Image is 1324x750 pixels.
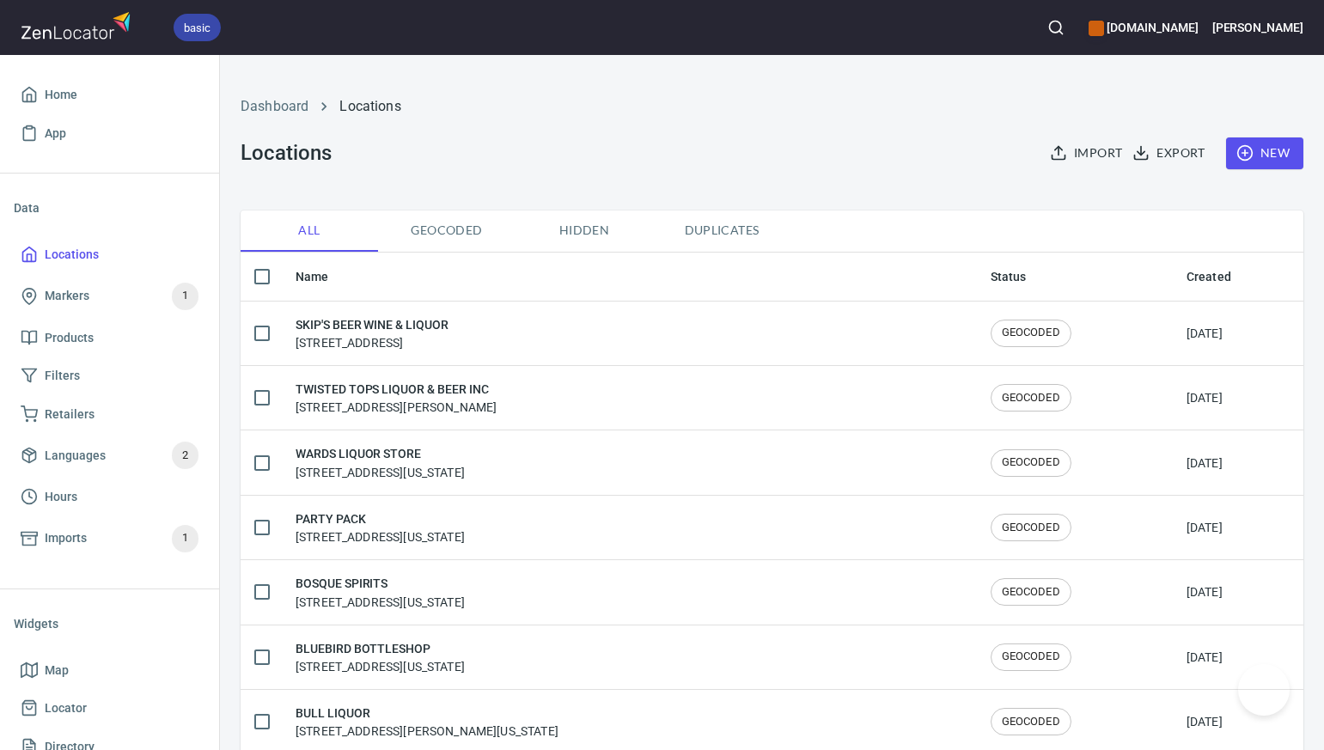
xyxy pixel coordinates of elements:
h6: [PERSON_NAME] [1212,18,1303,37]
button: [PERSON_NAME] [1212,9,1303,46]
a: Languages2 [14,433,205,478]
h6: BOSQUE SPIRITS [296,574,465,593]
span: Languages [45,445,106,466]
div: Manage your apps [1089,9,1198,46]
div: [STREET_ADDRESS][US_STATE] [296,509,465,546]
span: GEOCODED [991,584,1071,601]
a: App [14,114,205,153]
div: [STREET_ADDRESS][PERSON_NAME] [296,380,497,416]
a: Hours [14,478,205,516]
span: GEOCODED [991,649,1071,665]
th: Name [282,253,977,302]
a: Locations [339,98,400,114]
a: Retailers [14,395,205,434]
h6: SKIP'S BEER WINE & LIQUOR [296,315,448,334]
span: Markers [45,285,89,307]
span: Imports [45,527,87,549]
span: Import [1053,143,1122,164]
a: Imports1 [14,516,205,561]
iframe: Help Scout Beacon - Open [1238,664,1290,716]
span: GEOCODED [991,454,1071,471]
span: All [251,220,368,241]
th: Created [1173,253,1303,302]
div: [DATE] [1187,519,1223,536]
span: 1 [172,528,198,548]
div: [DATE] [1187,454,1223,472]
span: Hours [45,486,77,508]
span: New [1240,143,1290,164]
h6: PARTY PACK [296,509,465,528]
span: basic [174,19,221,37]
th: Status [977,253,1173,302]
a: Map [14,651,205,690]
span: Geocoded [388,220,505,241]
span: App [45,123,66,144]
span: 1 [172,286,198,306]
div: [DATE] [1187,325,1223,342]
span: GEOCODED [991,390,1071,406]
div: [DATE] [1187,649,1223,666]
button: Import [1046,137,1129,169]
span: Map [45,660,69,681]
div: [DATE] [1187,389,1223,406]
div: basic [174,14,221,41]
span: 2 [172,446,198,466]
div: [STREET_ADDRESS][US_STATE] [296,444,465,480]
span: Filters [45,365,80,387]
a: Home [14,76,205,114]
span: GEOCODED [991,714,1071,730]
span: GEOCODED [991,520,1071,536]
button: Export [1129,137,1211,169]
a: Products [14,319,205,357]
span: Hidden [526,220,643,241]
div: [STREET_ADDRESS][US_STATE] [296,639,465,675]
img: zenlocator [21,7,136,44]
div: [DATE] [1187,583,1223,601]
div: [STREET_ADDRESS][US_STATE] [296,574,465,610]
h6: BLUEBIRD BOTTLESHOP [296,639,465,658]
button: Search [1037,9,1075,46]
span: Retailers [45,404,95,425]
button: New [1226,137,1303,169]
span: Locations [45,244,99,265]
a: Filters [14,357,205,395]
span: Export [1136,143,1205,164]
h6: WARDS LIQUOR STORE [296,444,465,463]
div: [DATE] [1187,713,1223,730]
h6: [DOMAIN_NAME] [1089,18,1198,37]
h6: BULL LIQUOR [296,704,558,723]
div: [STREET_ADDRESS][PERSON_NAME][US_STATE] [296,704,558,740]
nav: breadcrumb [241,96,1303,117]
span: Home [45,84,77,106]
a: Markers1 [14,274,205,319]
button: color-CE600E [1089,21,1104,36]
span: Products [45,327,94,349]
a: Locator [14,689,205,728]
h6: TWISTED TOPS LIQUOR & BEER INC [296,380,497,399]
div: [STREET_ADDRESS] [296,315,448,351]
a: Locations [14,235,205,274]
span: Duplicates [663,220,780,241]
li: Data [14,187,205,229]
li: Widgets [14,603,205,644]
span: GEOCODED [991,325,1071,341]
span: Locator [45,698,87,719]
a: Dashboard [241,98,308,114]
h3: Locations [241,141,331,165]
